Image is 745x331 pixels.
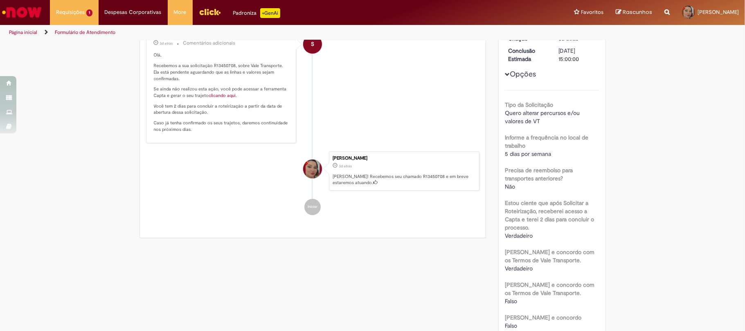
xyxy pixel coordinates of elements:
span: 3d atrás [558,35,578,42]
span: 1 [86,9,92,16]
div: Ana Clara Vieira Vargas De Souza [303,160,322,178]
span: Verdadeiro [505,232,533,239]
p: Se ainda não realizou esta ação, você pode acessar a ferramenta Capta e gerar o seu trajeto [154,86,290,99]
span: 5 dias por semana [505,150,551,158]
p: Você tem 2 dias para concluir a roteirização a partir da data de abertura dessa solicitação. [154,103,290,116]
b: Tipo da Solicitação [505,101,553,108]
time: 27/08/2025 08:22:36 [160,41,173,46]
b: Informe a frequência no local de trabalho [505,134,588,149]
span: Requisições [56,8,85,16]
p: +GenAi [260,8,280,18]
ul: Trilhas de página [6,25,491,40]
div: System [303,35,322,54]
span: 3d atrás [339,164,352,169]
a: Página inicial [9,29,37,36]
span: More [174,8,187,16]
span: Quero alterar percursos e/ou valores de VT [505,109,581,125]
img: ServiceNow [1,4,43,20]
p: [PERSON_NAME]! Recebemos seu chamado R13450708 e em breve estaremos atuando. [333,173,475,186]
b: Precisa de reembolso para transportes anteriores? [505,167,573,182]
a: clicando aqui. [209,92,237,99]
a: Rascunhos [616,9,652,16]
span: S [311,34,314,54]
li: Ana Clara Vieira Vargas De Souza [146,151,480,191]
span: Falso [505,322,517,329]
span: [PERSON_NAME] [698,9,739,16]
span: 3d atrás [160,41,173,46]
p: Caso já tenha confirmado os seus trajetos, daremos continuidade nos próximos dias. [154,120,290,133]
p: Olá, [154,52,290,59]
a: Formulário de Atendimento [55,29,115,36]
small: Comentários adicionais [183,40,236,47]
span: Não [505,183,515,190]
time: 27/08/2025 08:22:31 [558,35,578,42]
span: Falso [505,297,517,305]
b: [PERSON_NAME] e concordo [505,314,581,321]
p: Recebemos a sua solicitação R13450708, sobre Vale Transporte. Ela está pendente aguardando que as... [154,63,290,82]
div: Padroniza [233,8,280,18]
span: Rascunhos [623,8,652,16]
b: [PERSON_NAME] e concordo com os Termos de Vale Transporte. [505,281,594,297]
ul: Histórico de tíquete [146,19,480,223]
span: Verdadeiro [505,265,533,272]
div: [DATE] 15:00:00 [558,47,596,63]
img: click_logo_yellow_360x200.png [199,6,221,18]
div: [PERSON_NAME] [333,156,475,161]
b: Estou ciente que após Solicitar a Roteirização, receberei acesso a Capta e terei 2 dias para conc... [505,199,594,231]
b: [PERSON_NAME] e concordo com os Termos de Vale Transporte. [505,248,594,264]
span: Favoritos [581,8,603,16]
dt: Conclusão Estimada [502,47,552,63]
time: 27/08/2025 08:22:31 [339,164,352,169]
span: Despesas Corporativas [105,8,162,16]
